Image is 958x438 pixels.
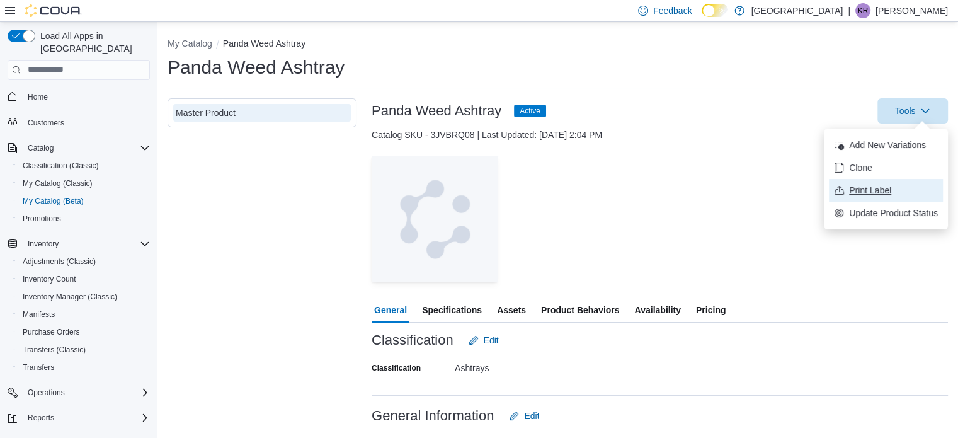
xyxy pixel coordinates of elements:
span: Adjustments (Classic) [18,254,150,269]
button: Inventory Count [13,270,155,288]
a: Manifests [18,307,60,322]
span: General [374,297,407,323]
button: Catalog [3,139,155,157]
a: My Catalog (Classic) [18,176,98,191]
span: Active [514,105,546,117]
div: Ashtrays [455,358,624,373]
button: Inventory Manager (Classic) [13,288,155,306]
div: Catalog SKU - 3JVBRQ08 | Last Updated: [DATE] 2:04 PM [372,129,948,141]
span: Purchase Orders [23,327,80,337]
a: Inventory Manager (Classic) [18,289,122,304]
button: Classification (Classic) [13,157,155,175]
button: Customers [3,113,155,132]
a: My Catalog (Beta) [18,193,89,209]
button: Update Product Status [829,202,943,224]
button: Inventory [3,235,155,253]
span: Add New Variations [849,139,938,151]
span: My Catalog (Classic) [18,176,150,191]
span: Home [23,89,150,105]
span: Transfers [23,362,54,372]
span: Inventory Manager (Classic) [23,292,117,302]
span: Tools [895,105,916,117]
span: Edit [524,410,539,422]
span: Operations [23,385,150,400]
button: Transfers [13,359,155,376]
span: Print Label [849,184,938,197]
span: My Catalog (Beta) [18,193,150,209]
button: Edit [504,403,544,429]
a: Transfers (Classic) [18,342,91,357]
span: Update Product Status [849,207,938,219]
button: Tools [877,98,948,124]
a: Adjustments (Classic) [18,254,101,269]
span: Transfers (Classic) [23,345,86,355]
span: Reports [28,413,54,423]
button: Catalog [23,141,59,156]
label: Classification [372,363,421,373]
button: My Catalog (Beta) [13,192,155,210]
a: Inventory Count [18,272,81,287]
span: My Catalog (Classic) [23,178,93,188]
span: Catalog [23,141,150,156]
span: Product Behaviors [541,297,619,323]
p: [PERSON_NAME] [875,3,948,18]
span: Customers [28,118,64,128]
a: Customers [23,115,69,130]
p: | [848,3,850,18]
span: Transfers (Classic) [18,342,150,357]
span: Active [520,105,540,117]
span: Reports [23,410,150,425]
input: Dark Mode [702,4,728,17]
span: Operations [28,388,65,398]
a: Transfers [18,360,59,375]
span: Classification (Classic) [18,158,150,173]
a: Home [23,89,53,105]
img: Image for Cova Placeholder [372,156,498,282]
span: Clone [849,161,938,174]
p: [GEOGRAPHIC_DATA] [751,3,843,18]
h3: Panda Weed Ashtray [372,103,501,118]
span: Adjustments (Classic) [23,256,96,267]
span: Assets [497,297,526,323]
button: Transfers (Classic) [13,341,155,359]
button: My Catalog (Classic) [13,175,155,192]
button: Edit [464,328,504,353]
button: Promotions [13,210,155,228]
span: Manifests [23,309,55,320]
h3: Classification [372,333,453,348]
span: KR [858,3,869,18]
span: Classification (Classic) [23,161,99,171]
span: My Catalog (Beta) [23,196,84,206]
a: Classification (Classic) [18,158,104,173]
h3: General Information [372,408,494,424]
span: Home [28,92,48,102]
span: Promotions [23,214,61,224]
span: Feedback [653,4,692,17]
div: Keith Rideout [855,3,870,18]
button: Print Label [829,179,943,202]
span: Inventory Manager (Classic) [18,289,150,304]
button: Purchase Orders [13,323,155,341]
button: Adjustments (Classic) [13,253,155,270]
span: Specifications [422,297,482,323]
img: Cova [25,4,82,17]
span: Pricing [696,297,726,323]
span: Edit [484,334,499,347]
span: Transfers [18,360,150,375]
button: Reports [3,409,155,427]
button: Home [3,88,155,106]
a: Purchase Orders [18,325,85,340]
span: Inventory Count [18,272,150,287]
button: Operations [23,385,70,400]
button: My Catalog [168,38,212,49]
span: Inventory [28,239,59,249]
h1: Panda Weed Ashtray [168,55,345,80]
button: Clone [829,156,943,179]
button: Panda Weed Ashtray [223,38,305,49]
span: Promotions [18,211,150,226]
button: Operations [3,384,155,401]
div: Master Product [176,107,348,119]
span: Catalog [28,143,54,153]
button: Reports [23,410,59,425]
